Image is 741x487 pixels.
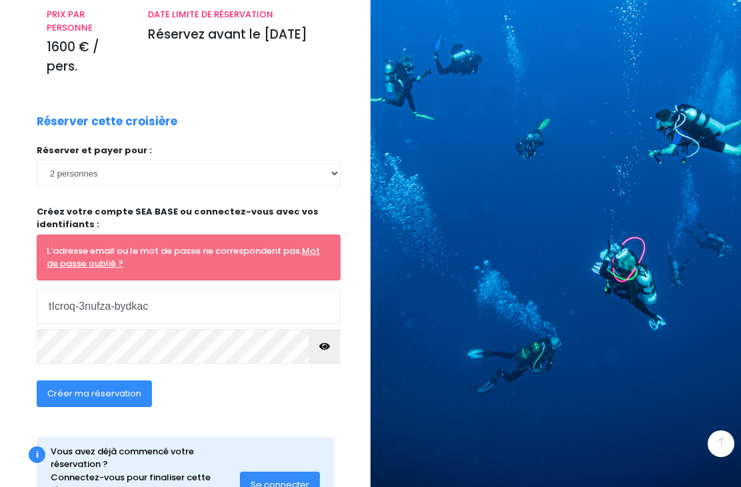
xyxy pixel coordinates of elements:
[148,8,331,21] p: DATE LIMITE DE RÉSERVATION
[47,244,320,270] a: Mot de passe oublié ?
[37,235,341,280] div: L'adresse email ou le mot de passe ne correspondent pas.
[47,387,141,400] span: Créer ma réservation
[37,289,341,324] input: Adresse email
[37,113,177,131] p: Réserver cette croisière
[37,380,152,407] button: Créer ma réservation
[47,8,128,34] p: PRIX PAR PERSONNE
[37,144,341,157] p: Réserver et payer pour :
[37,205,341,231] p: Créez votre compte SEA BASE ou connectez-vous avec vos identifiants :
[148,25,331,45] p: Réservez avant le [DATE]
[29,446,45,463] div: i
[47,38,128,76] p: 1600 € / pers.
